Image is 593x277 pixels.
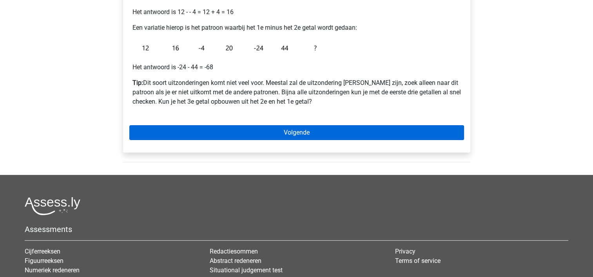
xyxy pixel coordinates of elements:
a: Situational judgement test [210,266,283,274]
p: Het antwoord is 12 - - 4 = 12 + 4 = 16 [132,7,461,17]
img: Assessly logo [25,197,80,215]
p: Dit soort uitzonderingen komt niet veel voor. Meestal zal de uitzondering [PERSON_NAME] zijn, zoe... [132,78,461,106]
img: Exceptions_example1_2.png [132,39,328,56]
a: Redactiesommen [210,248,258,255]
a: Terms of service [395,257,441,264]
a: Cijferreeksen [25,248,60,255]
a: Figuurreeksen [25,257,63,264]
b: Tip: [132,79,143,86]
a: Privacy [395,248,415,255]
p: Het antwoord is -24 - 44 = -68 [132,63,461,72]
a: Volgende [129,125,464,140]
a: Numeriek redeneren [25,266,80,274]
a: Abstract redeneren [210,257,261,264]
p: Een variatie hierop is het patroon waarbij het 1e minus het 2e getal wordt gedaan: [132,23,461,32]
h5: Assessments [25,225,568,234]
